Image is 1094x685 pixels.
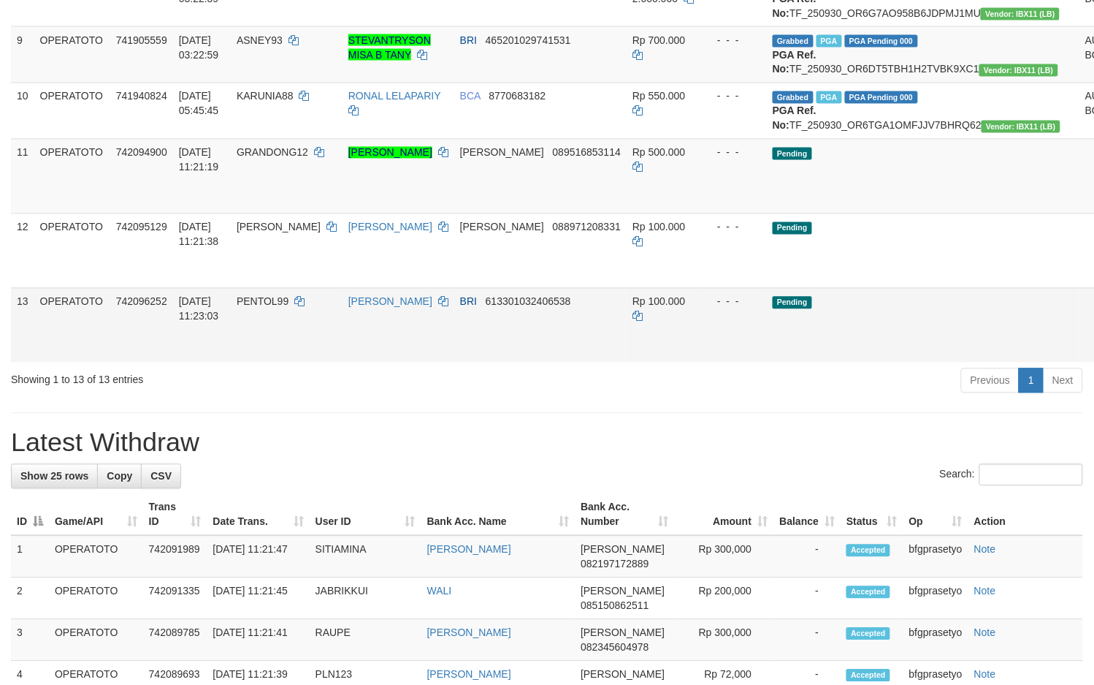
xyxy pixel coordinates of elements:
[116,296,167,308] span: 742096252
[982,121,1060,133] span: Vendor URL: https://dashboard.q2checkout.com/secure
[846,586,890,599] span: Accepted
[150,471,172,482] span: CSV
[97,464,142,489] a: Copy
[903,620,968,662] td: bfgprasetyo
[107,471,132,482] span: Copy
[846,628,890,640] span: Accepted
[11,464,98,489] a: Show 25 rows
[179,91,219,117] span: [DATE] 05:45:45
[632,34,685,46] span: Rp 700.000
[179,222,219,248] span: [DATE] 11:21:38
[632,296,685,308] span: Rp 100.000
[903,536,968,578] td: bfgprasetyo
[981,8,1060,20] span: Vendor URL: https://dashboard.q2checkout.com/secure
[237,222,321,233] span: [PERSON_NAME]
[486,34,571,46] span: Copy 465201029741531 to clipboard
[675,578,773,620] td: Rp 200,000
[460,222,544,233] span: [PERSON_NAME]
[773,620,841,662] td: -
[141,464,181,489] a: CSV
[816,91,842,104] span: Marked by bfgmia
[11,494,49,536] th: ID: activate to sort column descending
[961,368,1020,393] a: Previous
[207,620,310,662] td: [DATE] 11:21:41
[773,105,816,132] b: PGA Ref. No:
[207,494,310,536] th: Date Trans.: activate to sort column ascending
[486,296,571,308] span: Copy 613301032406538 to clipboard
[581,669,665,681] span: [PERSON_NAME]
[632,91,685,102] span: Rp 550.000
[49,494,143,536] th: Game/API: activate to sort column ascending
[968,494,1083,536] th: Action
[974,544,996,556] a: Note
[49,620,143,662] td: OPERATOTO
[49,536,143,578] td: OPERATOTO
[179,296,219,322] span: [DATE] 11:23:03
[348,296,432,308] a: [PERSON_NAME]
[34,213,110,288] td: OPERATOTO
[20,471,88,482] span: Show 25 rows
[348,91,441,102] a: RONAL LELAPARIY
[116,222,167,233] span: 742095129
[705,295,761,309] div: - - -
[773,222,812,235] span: Pending
[34,83,110,139] td: OPERATOTO
[237,147,308,159] span: GRANDONG12
[49,578,143,620] td: OPERATOTO
[846,545,890,557] span: Accepted
[845,35,918,48] span: PGA Pending
[143,578,207,620] td: 742091335
[460,91,481,102] span: BCA
[34,139,110,213] td: OPERATOTO
[979,464,1083,486] input: Search:
[460,147,544,159] span: [PERSON_NAME]
[675,620,773,662] td: Rp 300,000
[427,669,511,681] a: [PERSON_NAME]
[11,578,49,620] td: 2
[11,367,445,387] div: Showing 1 to 13 of 13 entries
[1043,368,1083,393] a: Next
[179,147,219,173] span: [DATE] 11:21:19
[11,428,1083,458] h1: Latest Withdraw
[773,49,816,75] b: PGA Ref. No:
[845,91,918,104] span: PGA Pending
[11,139,34,213] td: 11
[179,34,219,61] span: [DATE] 03:22:59
[675,536,773,578] td: Rp 300,000
[310,578,421,620] td: JABRIKKUI
[773,148,812,160] span: Pending
[11,536,49,578] td: 1
[581,627,665,639] span: [PERSON_NAME]
[489,91,546,102] span: Copy 8770683182 to clipboard
[974,669,996,681] a: Note
[348,147,432,159] a: [PERSON_NAME]
[767,83,1079,139] td: TF_250930_OR6TGA1OMFJJV7BHRQ62
[705,220,761,235] div: - - -
[841,494,903,536] th: Status: activate to sort column ascending
[207,578,310,620] td: [DATE] 11:21:45
[773,35,814,48] span: Grabbed
[11,620,49,662] td: 3
[705,33,761,48] div: - - -
[460,296,477,308] span: BRI
[207,536,310,578] td: [DATE] 11:21:47
[310,536,421,578] td: SITIAMINA
[34,26,110,83] td: OPERATOTO
[575,494,675,536] th: Bank Acc. Number: activate to sort column ascending
[632,222,685,233] span: Rp 100.000
[11,213,34,288] td: 12
[116,91,167,102] span: 741940824
[903,494,968,536] th: Op: activate to sort column ascending
[816,35,842,48] span: Marked by bfgfanolo
[581,544,665,556] span: [PERSON_NAME]
[427,627,511,639] a: [PERSON_NAME]
[553,147,621,159] span: Copy 089516853114 to clipboard
[675,494,773,536] th: Amount: activate to sort column ascending
[773,536,841,578] td: -
[427,544,511,556] a: [PERSON_NAME]
[581,642,649,654] span: Copy 082345604978 to clipboard
[421,494,575,536] th: Bank Acc. Name: activate to sort column ascending
[581,600,649,612] span: Copy 085150862511 to clipboard
[974,586,996,597] a: Note
[116,147,167,159] span: 742094900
